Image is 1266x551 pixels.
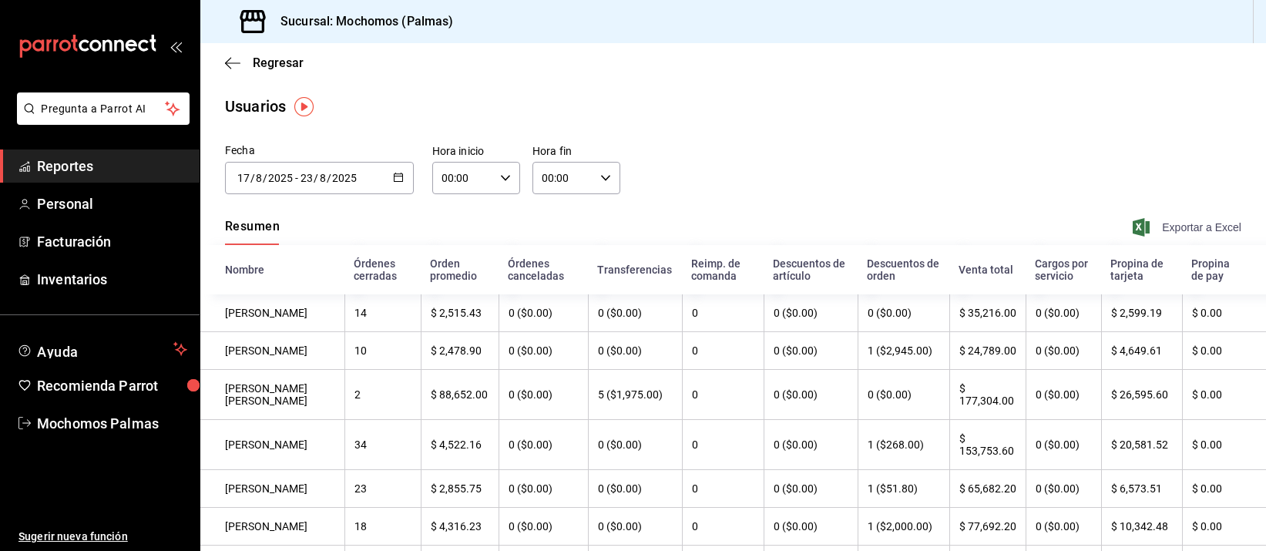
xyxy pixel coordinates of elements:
[764,294,858,332] th: 0 ($0.00)
[858,294,949,332] th: 0 ($0.00)
[268,12,454,31] h3: Sucursal: Mochomos (Palmas)
[255,172,263,184] input: Month
[37,231,187,252] span: Facturación
[170,40,182,52] button: open_drawer_menu
[225,55,304,70] button: Regresar
[764,470,858,508] th: 0 ($0.00)
[682,420,763,470] th: 0
[682,370,763,420] th: 0
[949,370,1026,420] th: $ 177,304.00
[499,420,588,470] th: 0 ($0.00)
[1101,245,1182,294] th: Propina de tarjeta
[1101,370,1182,420] th: $ 26,595.60
[1182,294,1266,332] th: $ 0.00
[1026,420,1101,470] th: 0 ($0.00)
[253,55,304,70] span: Regresar
[949,470,1026,508] th: $ 65,682.20
[682,294,763,332] th: 0
[1136,218,1241,237] button: Exportar a Excel
[1026,370,1101,420] th: 0 ($0.00)
[42,101,166,117] span: Pregunta a Parrot AI
[1026,332,1101,370] th: 0 ($0.00)
[225,219,280,245] div: navigation tabs
[421,470,499,508] th: $ 2,855.75
[682,245,763,294] th: Reimp. de comanda
[1026,294,1101,332] th: 0 ($0.00)
[532,146,620,157] label: Hora fin
[764,508,858,546] th: 0 ($0.00)
[200,420,344,470] th: [PERSON_NAME]
[499,294,588,332] th: 0 ($0.00)
[499,370,588,420] th: 0 ($0.00)
[344,420,421,470] th: 34
[200,332,344,370] th: [PERSON_NAME]
[1182,420,1266,470] th: $ 0.00
[1182,332,1266,370] th: $ 0.00
[1101,420,1182,470] th: $ 20,581.52
[1182,370,1266,420] th: $ 0.00
[200,508,344,546] th: [PERSON_NAME]
[682,470,763,508] th: 0
[858,508,949,546] th: 1 ($2,000.00)
[949,294,1026,332] th: $ 35,216.00
[588,420,682,470] th: 0 ($0.00)
[421,245,499,294] th: Orden promedio
[1182,470,1266,508] th: $ 0.00
[499,245,588,294] th: Órdenes canceladas
[858,420,949,470] th: 1 ($268.00)
[37,375,187,396] span: Recomienda Parrot
[764,420,858,470] th: 0 ($0.00)
[1101,294,1182,332] th: $ 2,599.19
[331,172,358,184] input: Year
[499,508,588,546] th: 0 ($0.00)
[949,245,1026,294] th: Venta total
[37,193,187,214] span: Personal
[327,172,331,184] span: /
[588,294,682,332] th: 0 ($0.00)
[37,340,167,358] span: Ayuda
[344,245,421,294] th: Órdenes cerradas
[682,332,763,370] th: 0
[858,470,949,508] th: 1 ($51.80)
[225,219,280,245] button: Resumen
[250,172,255,184] span: /
[499,470,588,508] th: 0 ($0.00)
[1026,470,1101,508] th: 0 ($0.00)
[764,245,858,294] th: Descuentos de artículo
[858,245,949,294] th: Descuentos de orden
[421,332,499,370] th: $ 2,478.90
[421,294,499,332] th: $ 2,515.43
[17,92,190,125] button: Pregunta a Parrot AI
[300,172,314,184] input: Day
[949,332,1026,370] th: $ 24,789.00
[344,294,421,332] th: 14
[588,332,682,370] th: 0 ($0.00)
[949,420,1026,470] th: $ 153,753.60
[588,245,682,294] th: Transferencias
[1182,245,1266,294] th: Propina de pay
[764,332,858,370] th: 0 ($0.00)
[225,143,414,159] div: Fecha
[421,420,499,470] th: $ 4,522.16
[237,172,250,184] input: Day
[1101,332,1182,370] th: $ 4,649.61
[421,508,499,546] th: $ 4,316.23
[344,370,421,420] th: 2
[1026,245,1101,294] th: Cargos por servicio
[294,97,314,116] img: Tooltip marker
[432,146,520,157] label: Hora inicio
[344,332,421,370] th: 10
[682,508,763,546] th: 0
[319,172,327,184] input: Month
[344,508,421,546] th: 18
[267,172,294,184] input: Year
[37,269,187,290] span: Inventarios
[200,470,344,508] th: [PERSON_NAME]
[858,370,949,420] th: 0 ($0.00)
[588,370,682,420] th: 5 ($1,975.00)
[1026,508,1101,546] th: 0 ($0.00)
[764,370,858,420] th: 0 ($0.00)
[421,370,499,420] th: $ 88,652.00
